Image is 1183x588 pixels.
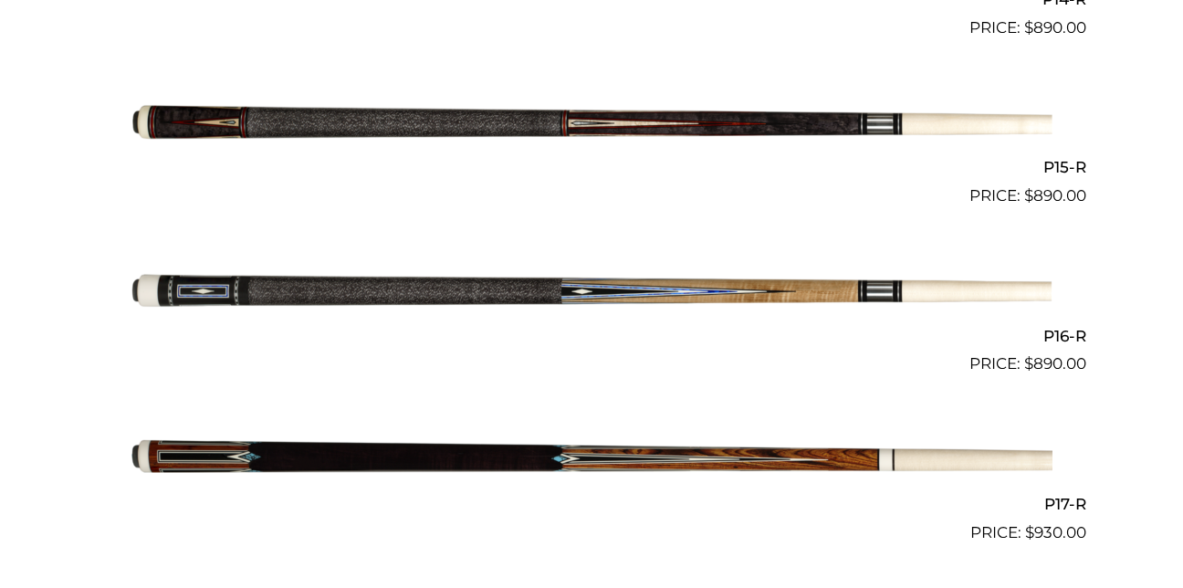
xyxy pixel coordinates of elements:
[131,47,1052,201] img: P15-R
[1024,186,1033,205] span: $
[1024,18,1033,37] span: $
[1024,354,1086,373] bdi: 890.00
[131,383,1052,537] img: P17-R
[1025,523,1086,541] bdi: 930.00
[97,47,1086,208] a: P15-R $890.00
[97,383,1086,544] a: P17-R $930.00
[1024,18,1086,37] bdi: 890.00
[97,487,1086,520] h2: P17-R
[97,215,1086,376] a: P16-R $890.00
[97,319,1086,352] h2: P16-R
[131,215,1052,369] img: P16-R
[1024,354,1033,373] span: $
[1024,186,1086,205] bdi: 890.00
[1025,523,1034,541] span: $
[97,151,1086,184] h2: P15-R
